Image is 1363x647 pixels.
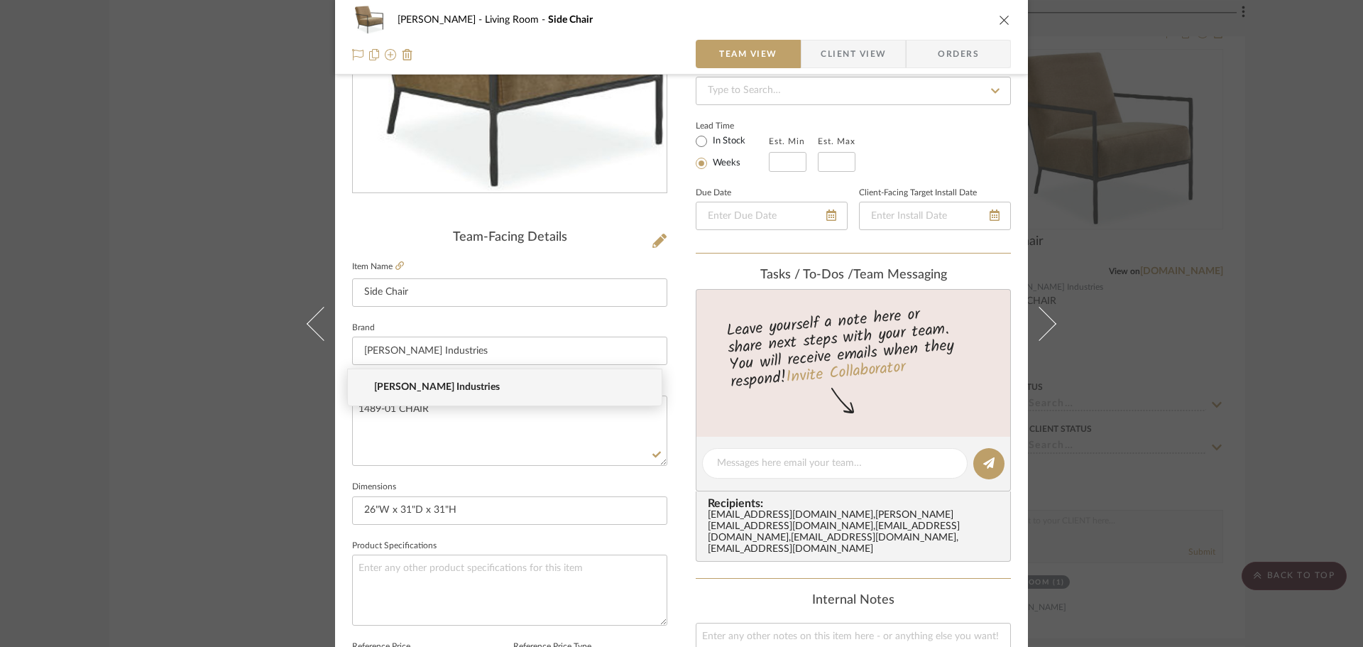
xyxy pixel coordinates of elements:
div: team Messaging [696,268,1011,283]
label: Due Date [696,190,731,197]
label: Weeks [710,157,740,170]
input: Type to Search… [696,77,1011,105]
label: Est. Max [818,136,855,146]
label: In Stock [710,135,745,148]
span: Team View [719,40,777,68]
label: Est. Min [769,136,805,146]
label: Item Name [352,261,404,273]
label: Internal Description [352,383,426,390]
span: Recipients: [708,497,1005,510]
mat-radio-group: Select item type [696,132,769,172]
span: Side Chair [548,15,593,25]
div: Internal Notes [696,593,1011,609]
img: b378ea7e-e2e7-4885-a690-fbc59a5ba64f_48x40.jpg [352,6,386,34]
span: Client View [821,40,886,68]
input: Enter the dimensions of this item [352,496,667,525]
img: Remove from project [402,49,413,60]
button: close [998,13,1011,26]
span: Living Room [485,15,548,25]
input: Enter Brand [352,337,667,365]
label: Brand [352,325,375,332]
a: Invite Collaborator [785,355,907,391]
span: Tasks / To-Dos / [760,268,853,281]
span: [PERSON_NAME] [398,15,485,25]
div: Team-Facing Details [352,230,667,246]
div: Leave yourself a note here or share next steps with your team. You will receive emails when they ... [694,299,1013,394]
div: [EMAIL_ADDRESS][DOMAIN_NAME] , [PERSON_NAME][EMAIL_ADDRESS][DOMAIN_NAME] , [EMAIL_ADDRESS][DOMAIN... [708,510,1005,555]
label: Lead Time [696,119,769,132]
label: Product Specifications [352,543,437,550]
input: Enter Install Date [859,202,1011,230]
label: Dimensions [352,484,396,491]
input: Enter Due Date [696,202,848,230]
label: Client-Facing Target Install Date [859,190,977,197]
input: Enter Item Name [352,278,667,307]
span: Orders [922,40,995,68]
